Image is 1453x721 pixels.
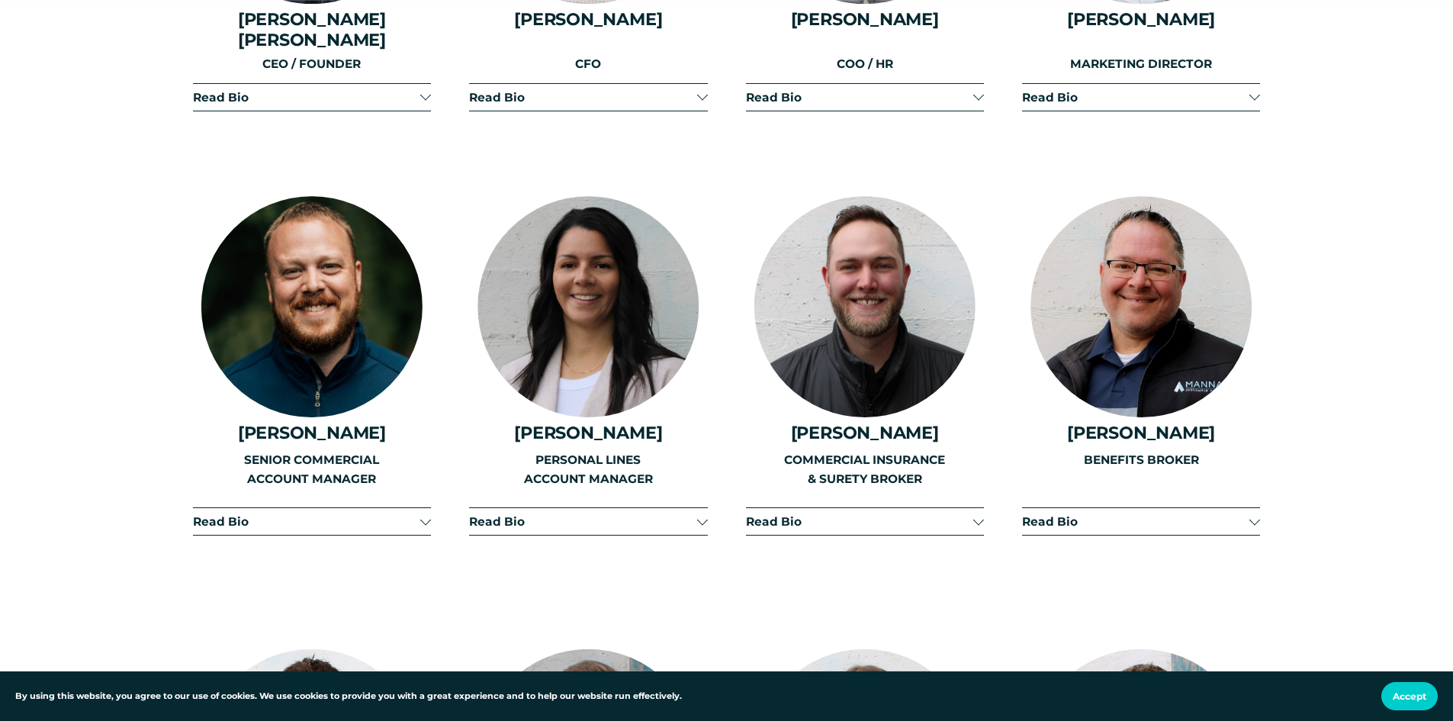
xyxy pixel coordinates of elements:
[193,508,431,535] button: Read Bio
[746,90,973,105] span: Read Bio
[746,423,984,443] h4: [PERSON_NAME]
[1022,84,1260,111] button: Read Bio
[193,55,431,74] p: CEO / FOUNDER
[1022,9,1260,29] h4: [PERSON_NAME]
[1022,514,1249,529] span: Read Bio
[1381,682,1438,710] button: Accept
[193,9,431,49] h4: [PERSON_NAME] [PERSON_NAME]
[469,90,696,105] span: Read Bio
[193,423,431,443] h4: [PERSON_NAME]
[746,451,984,488] p: COMMERCIAL INSURANCE & SURETY BROKER
[1393,690,1426,702] span: Accept
[1022,451,1260,470] p: BENEFITS BROKER
[469,55,707,74] p: CFO
[469,423,707,443] h4: [PERSON_NAME]
[1022,423,1260,443] h4: [PERSON_NAME]
[469,9,707,29] h4: [PERSON_NAME]
[746,55,984,74] p: COO / HR
[746,514,973,529] span: Read Bio
[193,84,431,111] button: Read Bio
[746,508,984,535] button: Read Bio
[469,514,696,529] span: Read Bio
[193,90,420,105] span: Read Bio
[469,451,707,488] p: PERSONAL LINES ACCOUNT MANAGER
[193,514,420,529] span: Read Bio
[1022,90,1249,105] span: Read Bio
[746,84,984,111] button: Read Bio
[1022,55,1260,74] p: MARKETING DIRECTOR
[469,508,707,535] button: Read Bio
[746,9,984,29] h4: [PERSON_NAME]
[1022,508,1260,535] button: Read Bio
[469,84,707,111] button: Read Bio
[193,451,431,488] p: SENIOR COMMERCIAL ACCOUNT MANAGER
[15,690,682,703] p: By using this website, you agree to our use of cookies. We use cookies to provide you with a grea...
